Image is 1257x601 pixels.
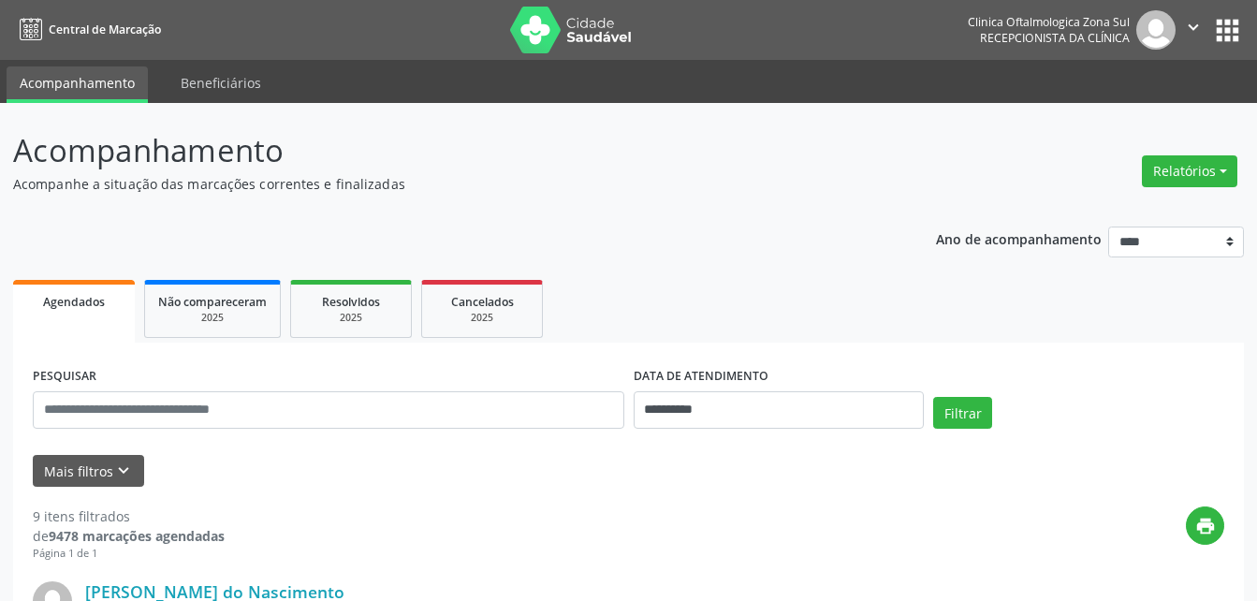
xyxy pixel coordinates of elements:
[33,506,225,526] div: 9 itens filtrados
[1176,10,1211,50] button: 
[1136,10,1176,50] img: img
[158,294,267,310] span: Não compareceram
[158,311,267,325] div: 2025
[1142,155,1237,187] button: Relatórios
[43,294,105,310] span: Agendados
[451,294,514,310] span: Cancelados
[1186,506,1224,545] button: print
[33,546,225,562] div: Página 1 de 1
[13,14,161,45] a: Central de Marcação
[980,30,1130,46] span: Recepcionista da clínica
[49,22,161,37] span: Central de Marcação
[7,66,148,103] a: Acompanhamento
[933,397,992,429] button: Filtrar
[322,294,380,310] span: Resolvidos
[936,227,1102,250] p: Ano de acompanhamento
[168,66,274,99] a: Beneficiários
[113,461,134,481] i: keyboard_arrow_down
[33,455,144,488] button: Mais filtroskeyboard_arrow_down
[435,311,529,325] div: 2025
[1183,17,1204,37] i: 
[634,362,768,391] label: DATA DE ATENDIMENTO
[968,14,1130,30] div: Clinica Oftalmologica Zona Sul
[49,527,225,545] strong: 9478 marcações agendadas
[304,311,398,325] div: 2025
[13,127,875,174] p: Acompanhamento
[1211,14,1244,47] button: apps
[33,362,96,391] label: PESQUISAR
[1195,516,1216,536] i: print
[13,174,875,194] p: Acompanhe a situação das marcações correntes e finalizadas
[33,526,225,546] div: de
